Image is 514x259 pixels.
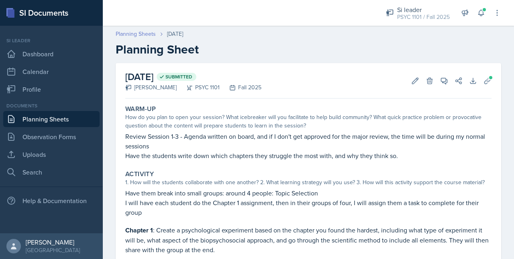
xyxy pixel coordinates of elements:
a: Planning Sheets [3,111,100,127]
div: [PERSON_NAME] [26,238,80,246]
div: Help & Documentation [3,193,100,209]
div: How do you plan to open your session? What icebreaker will you facilitate to help build community... [125,113,492,130]
p: Review Session 1-3 - Agenda written on board, and if I don't get approved for the major review, t... [125,132,492,151]
div: Si leader [3,37,100,44]
div: [GEOGRAPHIC_DATA] [26,246,80,254]
p: Have the students write down which chapters they struggle the most with, and why they think so. [125,151,492,160]
h2: [DATE] [125,70,261,84]
label: Warm-Up [125,105,156,113]
h2: Planning Sheet [116,42,501,57]
a: Observation Forms [3,129,100,145]
p: I will have each student do the Chapter 1 assignment, then in their groups of four, I will assign... [125,198,492,217]
a: Uploads [3,146,100,162]
div: PSYC 1101 / Fall 2025 [397,13,450,21]
div: 1. How will the students collaborate with one another? 2. What learning strategy will you use? 3.... [125,178,492,187]
div: PSYC 1101 [177,83,220,92]
div: [PERSON_NAME] [125,83,177,92]
a: Search [3,164,100,180]
div: Si leader [397,5,450,14]
a: Dashboard [3,46,100,62]
span: Submitted [165,74,192,80]
p: Have them break into small groups: around 4 people: Topic Selection [125,188,492,198]
strong: Chapter 1 [125,226,153,235]
a: Profile [3,81,100,97]
a: Calendar [3,64,100,80]
div: [DATE] [167,30,183,38]
div: Documents [3,102,100,109]
label: Activity [125,170,154,178]
a: Planning Sheets [116,30,156,38]
p: : Create a psychological experiment based on the chapter you found the hardest, including what ty... [125,225,492,255]
div: Fall 2025 [220,83,261,92]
